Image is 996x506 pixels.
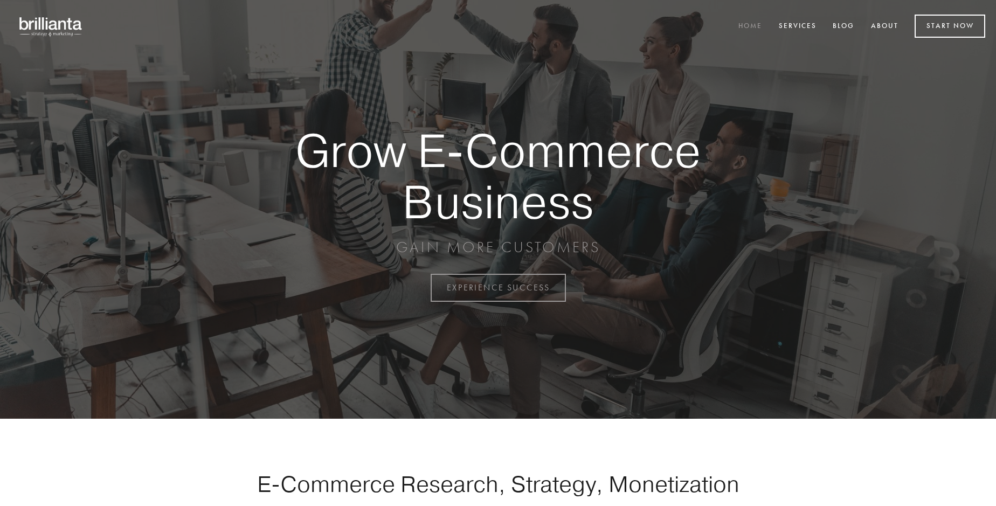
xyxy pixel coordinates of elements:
a: Services [772,18,824,36]
a: EXPERIENCE SUCCESS [431,274,566,302]
strong: Grow E-Commerce Business [258,125,738,227]
p: GAIN MORE CUSTOMERS [258,238,738,257]
a: Blog [826,18,861,36]
h1: E-Commerce Research, Strategy, Monetization [223,470,773,497]
a: Start Now [915,15,985,38]
a: Home [731,18,769,36]
a: About [864,18,905,36]
img: brillianta - research, strategy, marketing [11,11,92,42]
